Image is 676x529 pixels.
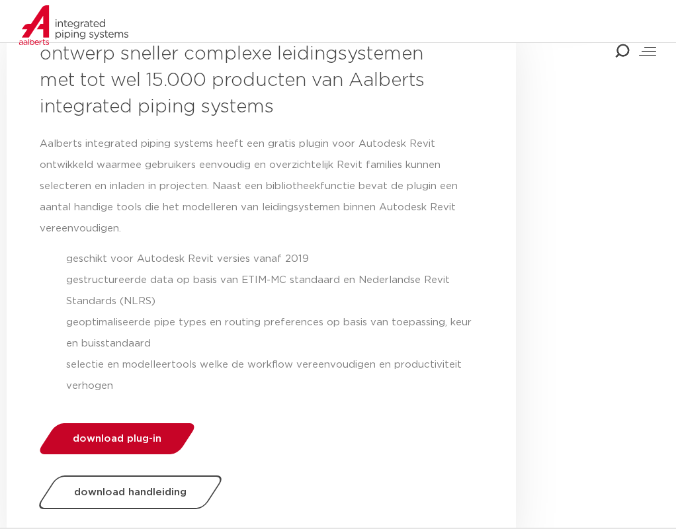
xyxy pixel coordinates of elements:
[66,354,483,397] li: selectie en modelleertools welke de workflow vereenvoudigen en productiviteit verhogen
[66,270,483,312] li: gestructureerde data op basis van ETIM-MC standaard en Nederlandse Revit Standards (NLRS)
[36,423,198,454] a: download plug-in
[35,475,225,509] a: download handleiding
[40,41,450,120] h3: ontwerp sneller complexe leidingsystemen met tot wel 15.000 producten van Aalberts integrated pip...
[74,487,187,497] span: download handleiding
[40,134,483,239] p: Aalberts integrated piping systems heeft een gratis plugin voor Autodesk Revit ontwikkeld waarmee...
[66,249,483,270] li: geschikt voor Autodesk Revit versies vanaf 2019
[66,312,483,354] li: geoptimaliseerde pipe types en routing preferences op basis van toepassing, keur en buisstandaard
[73,434,161,444] span: download plug-in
